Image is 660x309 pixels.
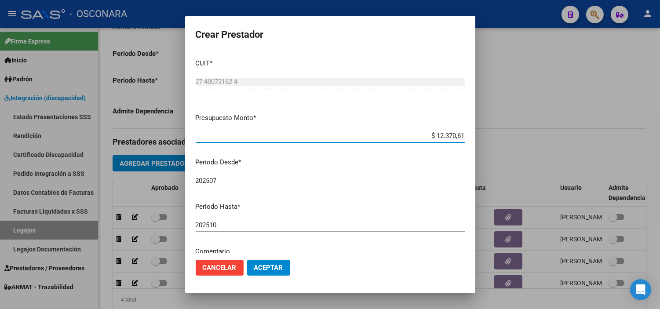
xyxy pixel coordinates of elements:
[196,113,465,123] p: Presupuesto Monto
[196,58,465,69] p: CUIT
[247,260,290,276] button: Aceptar
[630,279,651,300] div: Open Intercom Messenger
[196,157,465,167] p: Periodo Desde
[196,26,465,43] h2: Crear Prestador
[196,202,465,212] p: Periodo Hasta
[196,247,465,257] p: Comentario
[203,264,237,272] span: Cancelar
[196,260,244,276] button: Cancelar
[254,264,283,272] span: Aceptar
